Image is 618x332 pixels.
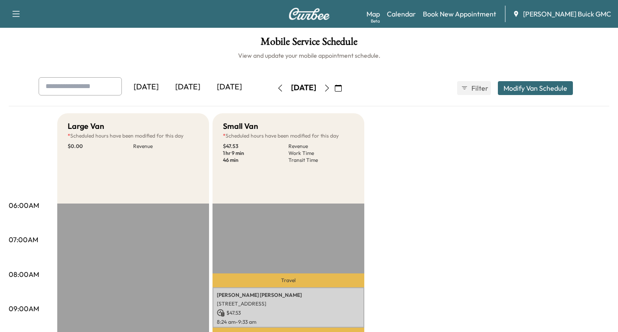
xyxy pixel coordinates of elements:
[288,8,330,20] img: Curbee Logo
[223,120,258,132] h5: Small Van
[288,157,354,164] p: Transit Time
[133,143,199,150] p: Revenue
[213,273,364,287] p: Travel
[471,83,487,93] span: Filter
[125,77,167,97] div: [DATE]
[217,309,360,317] p: $ 47.53
[209,77,250,97] div: [DATE]
[223,150,288,157] p: 1 hr 9 min
[9,36,609,51] h1: Mobile Service Schedule
[9,303,39,314] p: 09:00AM
[288,143,354,150] p: Revenue
[9,51,609,60] h6: View and update your mobile appointment schedule.
[217,292,360,299] p: [PERSON_NAME] [PERSON_NAME]
[288,150,354,157] p: Work Time
[457,81,491,95] button: Filter
[223,157,288,164] p: 46 min
[9,269,39,279] p: 08:00AM
[217,300,360,307] p: [STREET_ADDRESS]
[498,81,573,95] button: Modify Van Schedule
[68,143,133,150] p: $ 0.00
[68,132,199,139] p: Scheduled hours have been modified for this day
[423,9,496,19] a: Book New Appointment
[68,120,104,132] h5: Large Van
[371,18,380,24] div: Beta
[9,200,39,210] p: 06:00AM
[223,132,354,139] p: Scheduled hours have been modified for this day
[167,77,209,97] div: [DATE]
[366,9,380,19] a: MapBeta
[387,9,416,19] a: Calendar
[523,9,611,19] span: [PERSON_NAME] Buick GMC
[9,234,38,245] p: 07:00AM
[223,143,288,150] p: $ 47.53
[217,319,360,325] p: 8:24 am - 9:33 am
[291,82,316,93] div: [DATE]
